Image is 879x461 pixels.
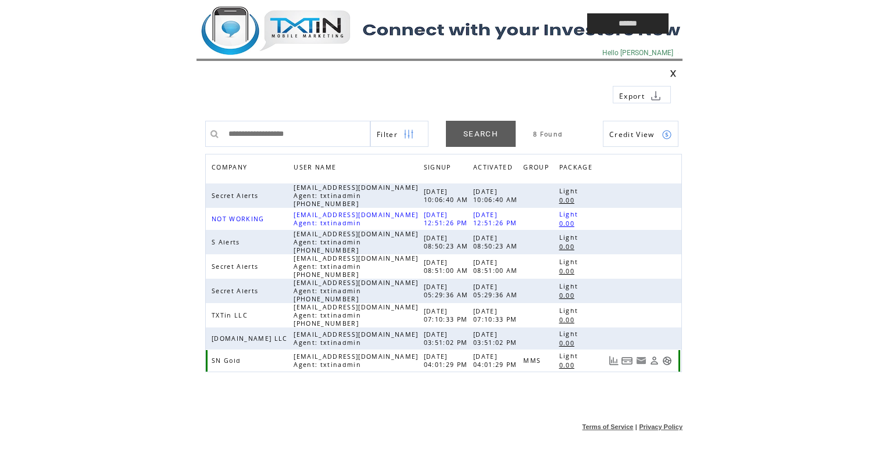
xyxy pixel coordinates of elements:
a: 0.00 [559,218,580,228]
span: 0.00 [559,219,577,228]
span: Light [559,258,581,266]
span: 0.00 [559,267,577,275]
span: [DATE] 10:06:40 AM [424,188,471,204]
a: Credit View [603,121,678,147]
a: View Usage [609,356,619,366]
a: USER NAME [294,163,339,170]
span: USER NAME [294,160,339,177]
span: [DATE] 03:51:02 PM [424,330,471,347]
a: 0.00 [559,315,580,325]
span: [DATE] 12:51:26 PM [473,211,520,227]
span: [DOMAIN_NAME] LLC [212,334,291,343]
span: ACTIVATED [473,160,516,177]
span: GROUP [523,160,552,177]
span: [DATE] 08:50:23 AM [424,234,471,250]
img: credits.png [662,129,672,140]
a: View Bills [621,356,633,366]
a: PACKAGE [559,160,598,177]
a: COMPANY [212,163,250,170]
span: 0.00 [559,361,577,369]
a: Terms of Service [583,423,634,430]
span: [EMAIL_ADDRESS][DOMAIN_NAME] Agent: txtinadmin [PHONE_NUMBER] [294,254,418,279]
span: | [635,423,637,430]
span: NOT WORKING [212,215,267,223]
span: 8 Found [533,130,563,138]
span: Secret Alerts [212,287,261,295]
a: ACTIVATED [473,160,519,177]
span: Secret Alerts [212,262,261,271]
a: 0.00 [559,290,580,300]
span: Light [559,282,581,290]
a: SIGNUP [424,163,454,170]
span: Light [559,307,581,315]
span: Light [559,352,581,360]
span: 0.00 [559,196,577,204]
span: [DATE] 10:06:40 AM [473,188,521,204]
a: Filter [370,121,428,147]
span: [DATE] 08:50:23 AM [473,234,521,250]
span: Light [559,330,581,338]
span: [DATE] 05:29:36 AM [424,283,471,299]
span: TXTin LLC [212,311,251,319]
a: 0.00 [559,338,580,348]
span: [DATE] 07:10:33 PM [473,307,520,323]
span: [EMAIL_ADDRESS][DOMAIN_NAME] Agent: txtinadmin [PHONE_NUMBER] [294,279,418,303]
span: Show Credits View [609,129,655,139]
a: SEARCH [446,121,516,147]
span: Light [559,233,581,242]
span: Light [559,210,581,218]
a: GROUP [523,160,555,177]
span: 0.00 [559,243,577,251]
span: 0.00 [559,339,577,347]
a: 0.00 [559,242,580,251]
a: 0.00 [559,195,580,205]
span: SN Gold [212,356,244,365]
span: [EMAIL_ADDRESS][DOMAIN_NAME] Agent: txtinadmin [PHONE_NUMBER] [294,183,418,208]
span: COMPANY [212,160,250,177]
span: [DATE] 08:51:00 AM [424,258,471,275]
span: [DATE] 05:29:36 AM [473,283,521,299]
a: Support [662,356,672,366]
a: View Profile [649,356,659,366]
span: [EMAIL_ADDRESS][DOMAIN_NAME] Agent: txtinadmin [PHONE_NUMBER] [294,303,418,327]
span: MMS [523,356,544,365]
img: download.png [651,91,661,101]
span: Hello [PERSON_NAME] [602,49,673,57]
span: [DATE] 03:51:02 PM [473,330,520,347]
span: 0.00 [559,291,577,300]
span: S Alerts [212,238,243,246]
span: [DATE] 12:51:26 PM [424,211,471,227]
span: Secret Alerts [212,192,261,200]
span: Light [559,187,581,195]
span: PACKAGE [559,160,595,177]
a: 0.00 [559,360,580,370]
span: [EMAIL_ADDRESS][DOMAIN_NAME] Agent: txtinadmin [294,352,418,369]
img: filters.png [403,121,414,147]
span: [EMAIL_ADDRESS][DOMAIN_NAME] Agent: txtinadmin [294,330,418,347]
a: Resend welcome email to this user [636,355,646,366]
span: [DATE] 07:10:33 PM [424,307,471,323]
span: [DATE] 04:01:29 PM [424,352,471,369]
span: 0.00 [559,316,577,324]
a: Privacy Policy [639,423,683,430]
span: Show filters [377,129,398,139]
span: SIGNUP [424,160,454,177]
span: [DATE] 04:01:29 PM [473,352,520,369]
a: 0.00 [559,266,580,276]
span: Export to csv file [619,91,645,101]
span: [EMAIL_ADDRESS][DOMAIN_NAME] Agent: txtinadmin [294,211,418,227]
a: Export [613,86,671,103]
span: [EMAIL_ADDRESS][DOMAIN_NAME] Agent: txtinadmin [PHONE_NUMBER] [294,230,418,254]
span: [DATE] 08:51:00 AM [473,258,521,275]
